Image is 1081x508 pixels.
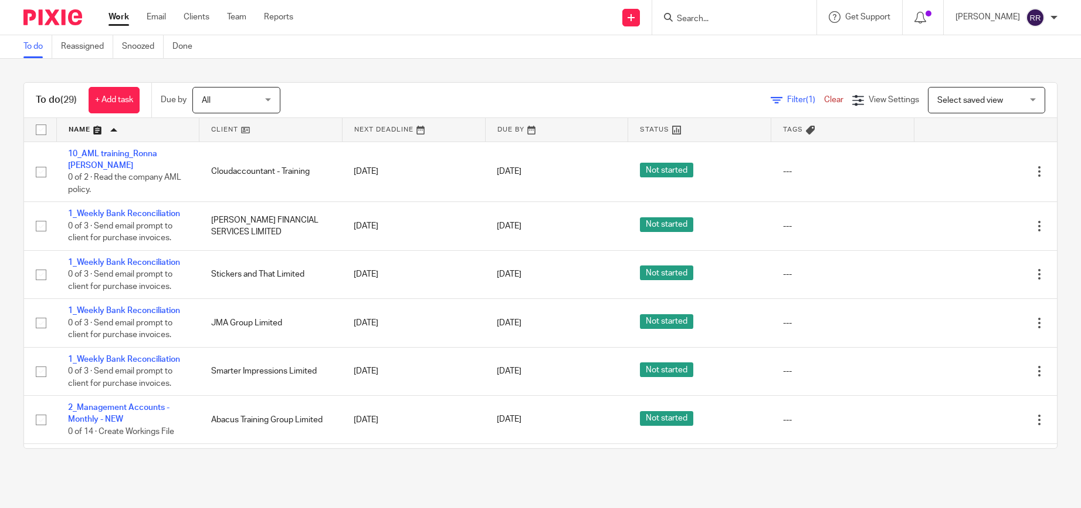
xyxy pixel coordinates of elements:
[342,142,485,202] td: [DATE]
[199,142,343,202] td: Cloudaccountant - Training
[640,265,693,280] span: Not started
[199,396,343,444] td: Abacus Training Group Limited
[342,202,485,250] td: [DATE]
[147,11,166,23] a: Email
[787,96,824,104] span: Filter
[89,87,140,113] a: + Add task
[783,166,903,177] div: ---
[202,96,211,105] span: All
[824,96,843,104] a: Clear
[68,319,172,339] span: 0 of 3 · Send email prompt to client for purchase invoices.
[676,14,781,25] input: Search
[23,35,52,58] a: To do
[184,11,209,23] a: Clients
[342,396,485,444] td: [DATE]
[497,222,521,230] span: [DATE]
[869,96,919,104] span: View Settings
[68,367,172,388] span: 0 of 3 · Send email prompt to client for purchase invoices.
[199,250,343,298] td: Stickers and That Limited
[68,258,180,267] a: 1_Weekly Bank Reconciliation
[497,167,521,176] span: [DATE]
[783,220,903,232] div: ---
[497,319,521,327] span: [DATE]
[122,35,164,58] a: Snoozed
[68,403,170,423] a: 2_Management Accounts - Monthly - NEW
[161,94,187,106] p: Due by
[640,362,693,377] span: Not started
[68,270,172,291] span: 0 of 3 · Send email prompt to client for purchase invoices.
[68,210,180,218] a: 1_Weekly Bank Reconciliation
[806,96,815,104] span: (1)
[342,299,485,347] td: [DATE]
[640,217,693,232] span: Not started
[68,222,172,243] span: 0 of 3 · Send email prompt to client for purchase invoices.
[783,126,803,133] span: Tags
[955,11,1020,23] p: [PERSON_NAME]
[61,35,113,58] a: Reassigned
[227,11,246,23] a: Team
[640,411,693,426] span: Not started
[783,268,903,280] div: ---
[68,307,180,315] a: 1_Weekly Bank Reconciliation
[68,355,180,364] a: 1_Weekly Bank Reconciliation
[264,11,293,23] a: Reports
[1026,8,1045,27] img: svg%3E
[342,250,485,298] td: [DATE]
[68,428,174,436] span: 0 of 14 · Create Workings File
[342,444,485,492] td: [DATE]
[783,414,903,426] div: ---
[937,96,1003,105] span: Select saved view
[68,173,181,194] span: 0 of 2 · Read the company AML policy.
[497,367,521,375] span: [DATE]
[783,365,903,377] div: ---
[109,11,129,23] a: Work
[199,444,343,492] td: Ace Creations Limited
[342,347,485,395] td: [DATE]
[497,270,521,278] span: [DATE]
[199,299,343,347] td: JMA Group Limited
[172,35,201,58] a: Done
[640,314,693,329] span: Not started
[199,202,343,250] td: [PERSON_NAME] FINANCIAL SERVICES LIMITED
[640,163,693,177] span: Not started
[783,317,903,329] div: ---
[23,9,82,25] img: Pixie
[497,416,521,424] span: [DATE]
[199,347,343,395] td: Smarter Impressions Limited
[60,95,77,105] span: (29)
[36,94,77,106] h1: To do
[68,150,157,170] a: 10_AML training_Ronna [PERSON_NAME]
[845,13,890,21] span: Get Support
